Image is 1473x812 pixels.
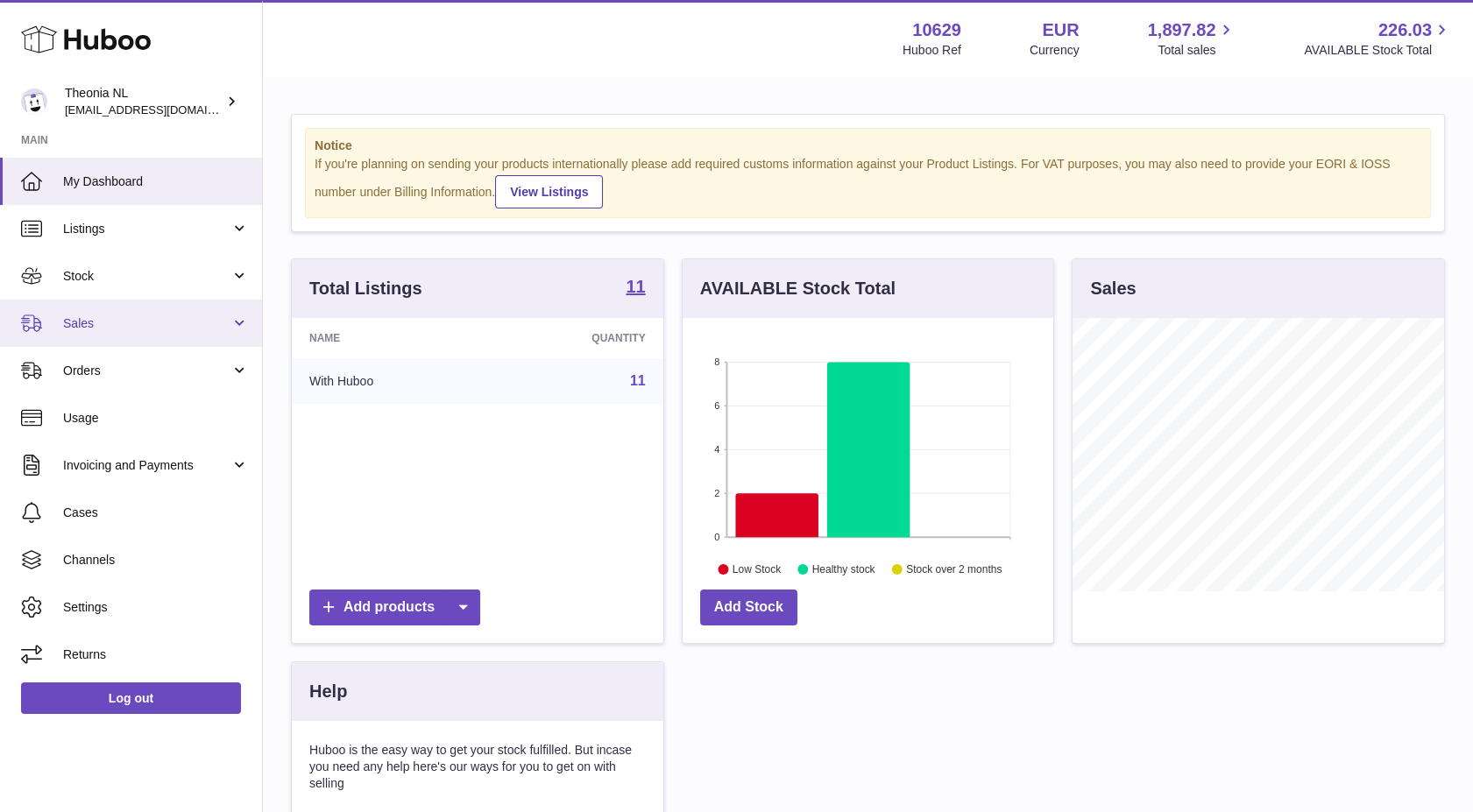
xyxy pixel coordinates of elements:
[1030,42,1080,59] div: Currency
[309,680,347,703] h3: Help
[912,18,961,42] strong: 10629
[733,563,782,575] text: Low Stock
[714,400,719,411] text: 6
[1378,18,1432,42] span: 226.03
[626,278,645,295] strong: 11
[906,563,1002,575] text: Stock over 2 months
[315,138,1421,154] strong: Notice
[1042,18,1079,42] strong: EUR
[292,358,487,404] td: With Huboo
[63,457,230,474] span: Invoicing and Payments
[487,318,662,358] th: Quantity
[309,277,422,300] h3: Total Listings
[63,646,249,663] span: Returns
[63,268,230,285] span: Stock
[626,278,645,299] a: 11
[700,277,896,300] h3: AVAILABLE Stock Total
[630,373,646,388] a: 11
[63,315,230,332] span: Sales
[309,590,480,625] a: Add products
[812,563,876,575] text: Healthy stock
[1304,42,1452,59] span: AVAILABLE Stock Total
[1158,42,1236,59] span: Total sales
[1304,18,1452,59] a: 226.03 AVAILABLE Stock Total
[21,682,241,714] a: Log out
[63,599,249,616] span: Settings
[495,175,603,208] a: View Listings
[700,590,797,625] a: Add Stock
[65,85,223,118] div: Theonia NL
[315,156,1421,208] div: If you're planning on sending your products internationally please add required customs informati...
[63,363,230,379] span: Orders
[63,552,249,568] span: Channels
[63,505,249,521] span: Cases
[63,410,249,427] span: Usage
[65,102,258,117] span: [EMAIL_ADDRESS][DOMAIN_NAME]
[63,173,249,190] span: My Dashboard
[1148,18,1236,59] a: 1,897.82 Total sales
[714,357,719,367] text: 8
[714,444,719,455] text: 4
[903,42,961,59] div: Huboo Ref
[309,742,646,792] p: Huboo is the easy way to get your stock fulfilled. But incase you need any help here's our ways f...
[714,532,719,542] text: 0
[21,88,47,115] img: info@wholesomegoods.eu
[292,318,487,358] th: Name
[1090,277,1136,300] h3: Sales
[63,221,230,237] span: Listings
[714,488,719,498] text: 2
[1148,18,1216,42] span: 1,897.82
